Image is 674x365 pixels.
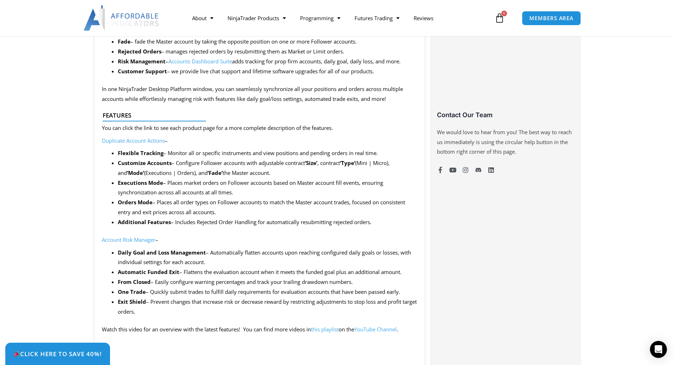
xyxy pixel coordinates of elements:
a: Account Risk Manager [102,236,155,243]
li: – manages rejected orders by resubmitting them as Market or Limit orders. [118,47,418,57]
strong: Fade [118,38,131,45]
strong: Daily Goal and Loss Management [118,249,206,256]
h3: Contact Our Team [437,111,574,119]
a: Duplicate Account Actions [102,137,165,144]
li: – Places all order types on Follower accounts to match the Master account trades, focused on cons... [118,198,418,217]
b: Rejected Orders [118,48,161,55]
a: Programming [293,10,347,26]
strong: Orders Mode [118,199,152,206]
li: – Configure Follower accounts with adjustable contract , contract (Mini | Micro), and (Executions... [118,158,418,178]
b: Risk Management [118,58,166,65]
a: Accounts Dashboard Suite [168,58,232,65]
strong: ade’ [212,169,223,176]
strong: From Closed [118,278,151,285]
strong: ype’ [344,159,355,166]
strong: Additional Features [118,218,171,226]
li: – Flattens the evaluation account when it meets the funded goal plus an additional amount. [118,267,418,277]
strong: Automatic Funded Exit [118,268,179,275]
img: LogoAI | Affordable Indicators – NinjaTrader [83,5,160,31]
a: Futures Trading [347,10,407,26]
strong: ‘Size’ [305,159,317,166]
li: – fade the Master account by taking the opposite position on one or more Follower accounts. [118,37,418,47]
strong: ‘F [208,169,212,176]
a: About [185,10,220,26]
p: – [102,136,418,146]
span: Click Here to save 40%! [13,351,102,357]
a: YouTube Channel [354,326,397,333]
nav: Menu [185,10,493,26]
li: – Includes Rejected Order Handling for automatically resubmitting rejected orders. [118,217,418,227]
li: – adds tracking for prop firm accounts, daily goal, daily loss, and more. [118,57,418,67]
strong: Exit Shield [118,298,146,305]
a: 0 [484,8,515,28]
strong: Flexible Tracking [118,149,163,156]
a: MEMBERS AREA [522,11,581,25]
li: – Prevent changes that increase risk or decrease reward by restricting adjustments to stop loss a... [118,297,418,317]
span: MEMBERS AREA [529,16,574,21]
a: this playlist [311,326,339,333]
p: – [102,235,418,245]
li: – Easily configure warning percentages and track your trailing drawdown numbers. [118,277,418,287]
strong: ode’ [133,169,144,176]
strong: One Trade [118,288,146,295]
strong: Customize Accounts [118,159,172,166]
img: 🎉 [14,351,20,357]
li: – Places market orders on Follower accounts based on Master account fill events, ensuring synchro... [118,178,418,198]
li: – Quickly submit trades to fulfill daily requirements for evaluation accounts that have been pass... [118,287,418,297]
p: We would love to hear from you! The best way to reach us immediately is using the circular help b... [437,127,574,157]
a: Reviews [407,10,440,26]
strong: ‘T [340,159,344,166]
p: In one NinjaTrader Desktop Platform window, you can seamlessly synchronize all your positions and... [102,84,418,104]
strong: Executions Mode [118,179,163,186]
li: – Monitor all or specific instruments and view positions and pending orders in real time. [118,148,418,158]
a: 🎉Click Here to save 40%! [5,343,110,365]
a: NinjaTrader Products [220,10,293,26]
strong: ‘M [127,169,133,176]
div: Open Intercom Messenger [650,341,667,358]
p: Watch this video for an overview with the latest features! You can find more videos in on the . [102,325,418,335]
li: – Automatically flatten accounts upon reaching configured daily goals or losses, with individual ... [118,248,418,268]
li: – we provide live chat support and lifetime software upgrades for all of our products. [118,67,418,76]
span: 0 [501,11,507,16]
h4: Features [103,112,411,119]
strong: Customer Support [118,68,167,75]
